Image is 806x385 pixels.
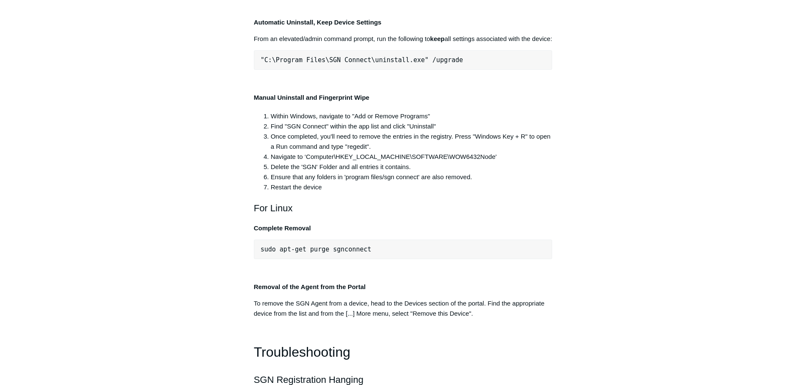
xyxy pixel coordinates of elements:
[271,172,553,182] li: Ensure that any folders in 'program files/sgn connect' are also removed.
[271,162,553,172] li: Delete the 'SGN' Folder and all entries it contains.
[430,35,445,42] strong: keep
[271,111,553,121] li: Within Windows, navigate to "Add or Remove Programs"
[254,341,553,363] h1: Troubleshooting
[271,131,553,152] li: Once completed, you'll need to remove the entries in the registry. Press "Windows Key + R" to ope...
[254,94,369,101] strong: Manual Uninstall and Fingerprint Wipe
[271,182,553,192] li: Restart the device
[254,35,552,42] span: From an elevated/admin command prompt, run the following to all settings associated with the device:
[254,240,553,259] pre: sudo apt-get purge sgnconnect
[254,283,366,290] strong: Removal of the Agent from the Portal
[254,224,311,232] strong: Complete Removal
[254,201,553,216] h2: For Linux
[271,152,553,162] li: Navigate to ‘Computer\HKEY_LOCAL_MACHINE\SOFTWARE\WOW6432Node'
[254,19,382,26] strong: Automatic Uninstall, Keep Device Settings
[261,56,463,64] span: "C:\Program Files\SGN Connect\uninstall.exe" /upgrade
[254,300,545,317] span: To remove the SGN Agent from a device, head to the Devices section of the portal. Find the approp...
[271,121,553,131] li: Find "SGN Connect" within the app list and click "Uninstall"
